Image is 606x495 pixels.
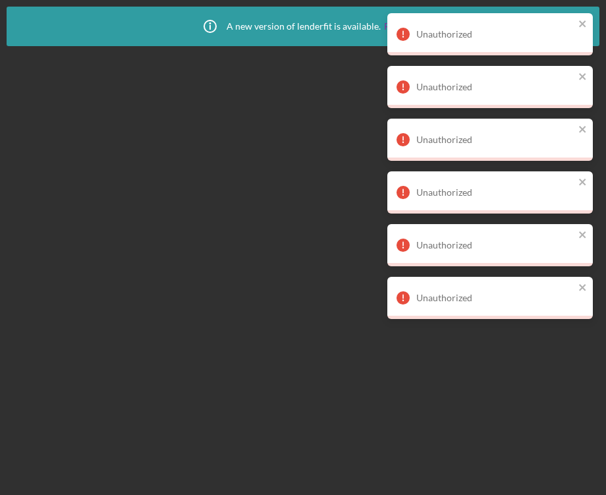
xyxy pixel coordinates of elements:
div: Unauthorized [416,240,574,250]
button: close [578,124,588,136]
div: A new version of lenderfit is available. [194,10,412,43]
a: Reload [384,21,412,32]
button: close [578,229,588,242]
button: close [578,177,588,189]
div: Unauthorized [416,187,574,198]
div: Unauthorized [416,29,574,40]
button: close [578,71,588,84]
button: close [578,282,588,295]
div: Unauthorized [416,82,574,92]
div: Unauthorized [416,293,574,303]
div: Unauthorized [416,134,574,145]
button: close [578,18,588,31]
